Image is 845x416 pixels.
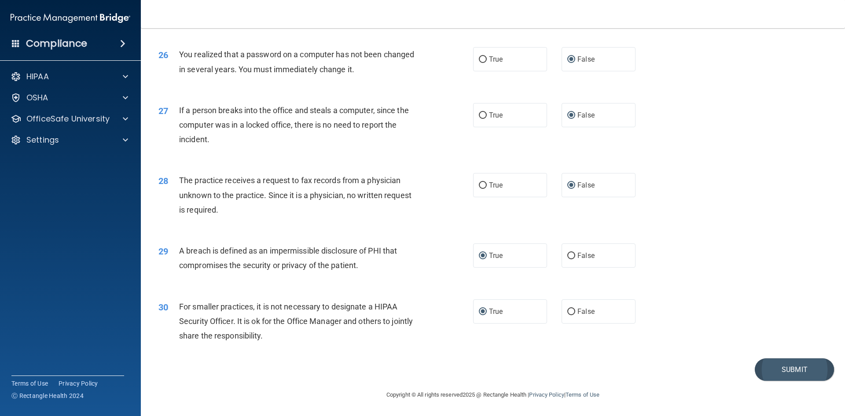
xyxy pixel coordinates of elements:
span: False [577,111,595,119]
a: OSHA [11,92,128,103]
input: False [567,112,575,119]
span: False [577,181,595,189]
input: False [567,182,575,189]
a: Terms of Use [11,379,48,388]
input: True [479,56,487,63]
p: OfficeSafe University [26,114,110,124]
span: False [577,307,595,316]
span: 27 [158,106,168,116]
span: False [577,55,595,63]
a: Privacy Policy [529,391,564,398]
div: Copyright © All rights reserved 2025 @ Rectangle Health | | [332,381,654,409]
input: True [479,309,487,315]
input: False [567,253,575,259]
span: False [577,251,595,260]
a: OfficeSafe University [11,114,128,124]
p: OSHA [26,92,48,103]
span: If a person breaks into the office and steals a computer, since the computer was in a locked offi... [179,106,409,144]
span: 26 [158,50,168,60]
span: True [489,181,503,189]
input: True [479,182,487,189]
span: 28 [158,176,168,186]
p: Settings [26,135,59,145]
span: The practice receives a request to fax records from a physician unknown to the practice. Since it... [179,176,411,214]
a: Terms of Use [566,391,599,398]
span: A breach is defined as an impermissible disclosure of PHI that compromises the security or privac... [179,246,397,270]
span: True [489,55,503,63]
img: PMB logo [11,9,130,27]
span: For smaller practices, it is not necessary to designate a HIPAA Security Officer. It is ok for th... [179,302,413,340]
span: True [489,307,503,316]
span: True [489,251,503,260]
input: True [479,253,487,259]
input: False [567,309,575,315]
h4: Compliance [26,37,87,50]
p: HIPAA [26,71,49,82]
input: True [479,112,487,119]
span: You realized that a password on a computer has not been changed in several years. You must immedi... [179,50,414,74]
input: False [567,56,575,63]
span: True [489,111,503,119]
span: 29 [158,246,168,257]
a: Settings [11,135,128,145]
a: Privacy Policy [59,379,98,388]
a: HIPAA [11,71,128,82]
button: Submit [755,358,834,381]
span: Ⓒ Rectangle Health 2024 [11,391,84,400]
span: 30 [158,302,168,313]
